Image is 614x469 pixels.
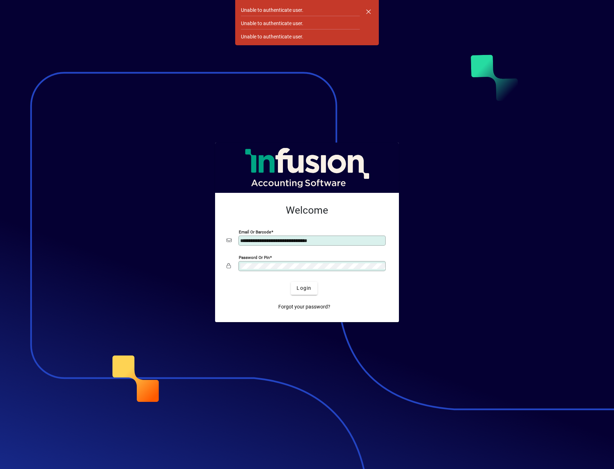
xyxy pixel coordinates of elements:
[239,255,270,260] mat-label: Password or Pin
[227,204,387,217] h2: Welcome
[360,3,377,20] button: Dismiss
[291,282,317,295] button: Login
[241,6,303,14] div: Unable to authenticate user.
[241,20,303,27] div: Unable to authenticate user.
[275,301,333,314] a: Forgot your password?
[297,284,311,292] span: Login
[278,303,330,311] span: Forgot your password?
[239,229,271,234] mat-label: Email or Barcode
[241,33,303,41] div: Unable to authenticate user.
